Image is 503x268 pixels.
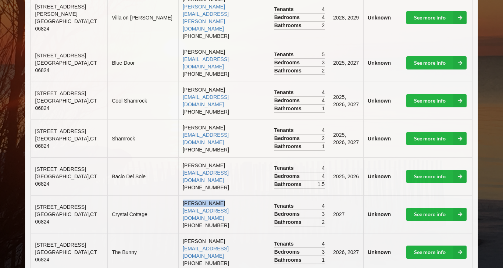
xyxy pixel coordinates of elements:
[35,204,86,210] span: [STREET_ADDRESS]
[406,94,467,107] a: See more info
[178,82,270,119] td: [PERSON_NAME] [PHONE_NUMBER]
[35,53,86,58] span: [STREET_ADDRESS]
[322,202,325,210] span: 4
[406,132,467,145] a: See more info
[274,67,303,74] span: Bathrooms
[35,98,97,111] span: [GEOGRAPHIC_DATA] , CT 06824
[368,60,391,66] b: Unknown
[35,18,97,32] span: [GEOGRAPHIC_DATA] , CT 06824
[368,98,391,104] b: Unknown
[107,195,178,233] td: Crystal Cottage
[274,172,302,180] span: Bedrooms
[274,164,296,172] span: Tenants
[274,97,302,104] span: Bedrooms
[35,174,97,187] span: [GEOGRAPHIC_DATA] , CT 06824
[107,119,178,157] td: Shamrock
[274,22,303,29] span: Bathrooms
[322,59,325,66] span: 3
[183,208,229,221] a: [EMAIL_ADDRESS][DOMAIN_NAME]
[322,97,325,104] span: 4
[274,240,296,247] span: Tenants
[274,143,303,150] span: Bathrooms
[35,249,97,262] span: [GEOGRAPHIC_DATA] , CT 06824
[406,208,467,221] a: See more info
[274,51,296,58] span: Tenants
[274,105,303,112] span: Bathrooms
[329,195,363,233] td: 2027
[406,170,467,183] a: See more info
[322,89,325,96] span: 4
[35,242,86,248] span: [STREET_ADDRESS]
[368,174,391,179] b: Unknown
[274,135,302,142] span: Bedrooms
[183,4,229,32] a: [PERSON_NAME][EMAIL_ADDRESS][PERSON_NAME][DOMAIN_NAME]
[406,11,467,24] a: See more info
[178,119,270,157] td: [PERSON_NAME] [PHONE_NUMBER]
[322,218,325,226] span: 2
[322,240,325,247] span: 4
[274,181,303,188] span: Bathrooms
[274,248,302,256] span: Bedrooms
[35,136,97,149] span: [GEOGRAPHIC_DATA] , CT 06824
[35,4,86,17] span: [STREET_ADDRESS][PERSON_NAME]
[178,157,270,195] td: [PERSON_NAME] [PHONE_NUMBER]
[322,67,325,74] span: 2
[107,82,178,119] td: Cool Shamrock
[274,14,302,21] span: Bedrooms
[368,136,391,142] b: Unknown
[368,249,391,255] b: Unknown
[183,246,229,259] a: [EMAIL_ADDRESS][DOMAIN_NAME]
[329,157,363,195] td: 2025, 2026
[368,15,391,21] b: Unknown
[274,256,303,264] span: Bathrooms
[322,6,325,13] span: 4
[35,90,86,96] span: [STREET_ADDRESS]
[322,164,325,172] span: 4
[329,119,363,157] td: 2025, 2026, 2027
[274,6,296,13] span: Tenants
[35,128,86,134] span: [STREET_ADDRESS]
[183,132,229,145] a: [EMAIL_ADDRESS][DOMAIN_NAME]
[274,202,296,210] span: Tenants
[183,56,229,69] a: [EMAIL_ADDRESS][DOMAIN_NAME]
[322,248,325,256] span: 3
[35,60,97,73] span: [GEOGRAPHIC_DATA] , CT 06824
[107,157,178,195] td: Bacio Del Sole
[322,210,325,218] span: 3
[274,210,302,218] span: Bedrooms
[322,105,325,112] span: 1
[322,135,325,142] span: 2
[35,211,97,225] span: [GEOGRAPHIC_DATA] , CT 06824
[178,44,270,82] td: [PERSON_NAME] [PHONE_NUMBER]
[368,211,391,217] b: Unknown
[322,256,325,264] span: 1
[274,89,296,96] span: Tenants
[178,195,270,233] td: [PERSON_NAME] [PHONE_NUMBER]
[35,166,86,172] span: [STREET_ADDRESS]
[322,22,325,29] span: 2
[322,126,325,134] span: 4
[274,218,303,226] span: Bathrooms
[274,126,296,134] span: Tenants
[406,246,467,259] a: See more info
[183,170,229,183] a: [EMAIL_ADDRESS][DOMAIN_NAME]
[322,172,325,180] span: 4
[107,44,178,82] td: Blue Door
[322,14,325,21] span: 4
[318,181,325,188] span: 1.5
[329,44,363,82] td: 2025, 2027
[183,94,229,107] a: [EMAIL_ADDRESS][DOMAIN_NAME]
[322,51,325,58] span: 5
[274,59,302,66] span: Bedrooms
[329,82,363,119] td: 2025, 2026, 2027
[322,143,325,150] span: 1
[406,56,467,69] a: See more info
